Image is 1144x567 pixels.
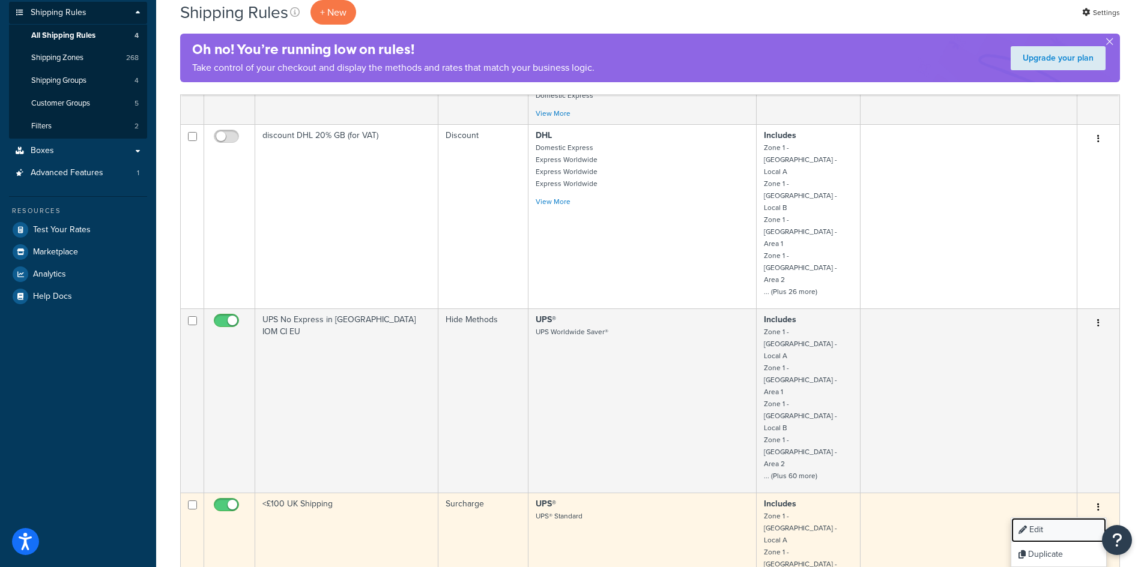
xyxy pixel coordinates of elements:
[536,497,556,510] strong: UPS®
[9,92,147,115] li: Customer Groups
[33,269,66,280] span: Analytics
[31,146,54,156] span: Boxes
[9,162,147,184] li: Advanced Features
[9,115,147,137] a: Filters 2
[536,142,598,189] small: Domestic Express Express Worldwide Express Worldwide Express Worldwide
[192,59,595,76] p: Take control of your checkout and display the methods and rates that match your business logic.
[31,53,83,63] span: Shipping Zones
[31,8,86,18] span: Shipping Rules
[126,53,139,63] span: 268
[764,326,837,481] small: Zone 1 - [GEOGRAPHIC_DATA] - Local A Zone 1 - [GEOGRAPHIC_DATA] - Area 1 Zone 1 - [GEOGRAPHIC_DAT...
[9,140,147,162] a: Boxes
[9,206,147,216] div: Resources
[31,76,86,86] span: Shipping Groups
[135,98,139,109] span: 5
[9,162,147,184] a: Advanced Features 1
[31,98,90,109] span: Customer Groups
[1011,46,1106,70] a: Upgrade your plan
[1102,525,1132,555] button: Open Resource Center
[9,25,147,47] li: All Shipping Rules
[33,292,72,302] span: Help Docs
[255,124,438,308] td: discount DHL 20% GB (for VAT)
[135,121,139,131] span: 2
[536,313,556,326] strong: UPS®
[33,247,78,257] span: Marketplace
[255,308,438,493] td: UPS No Express in [GEOGRAPHIC_DATA] IOM CI EU
[1082,4,1120,21] a: Settings
[9,47,147,69] li: Shipping Zones
[764,497,796,510] strong: Includes
[137,168,139,178] span: 1
[536,90,593,101] small: Domestic Express
[764,142,837,297] small: Zone 1 - [GEOGRAPHIC_DATA] - Local A Zone 1 - [GEOGRAPHIC_DATA] - Local B Zone 1 - [GEOGRAPHIC_DA...
[536,196,570,207] a: View More
[764,313,796,326] strong: Includes
[9,70,147,92] a: Shipping Groups 4
[135,76,139,86] span: 4
[9,241,147,263] a: Marketplace
[9,92,147,115] a: Customer Groups 5
[536,108,570,119] a: View More
[31,121,52,131] span: Filters
[9,70,147,92] li: Shipping Groups
[536,326,608,337] small: UPS Worldwide Saver®
[9,2,147,139] li: Shipping Rules
[9,115,147,137] li: Filters
[9,47,147,69] a: Shipping Zones 268
[180,1,288,24] h1: Shipping Rules
[1011,518,1106,542] a: Edit
[9,263,147,285] a: Analytics
[764,129,796,142] strong: Includes
[9,219,147,241] a: Test Your Rates
[192,40,595,59] h4: Oh no! You’re running low on rules!
[135,31,139,41] span: 4
[33,225,91,235] span: Test Your Rates
[438,124,528,308] td: Discount
[438,308,528,493] td: Hide Methods
[31,31,95,41] span: All Shipping Rules
[9,286,147,307] a: Help Docs
[536,129,552,142] strong: DHL
[31,168,103,178] span: Advanced Features
[9,25,147,47] a: All Shipping Rules 4
[1011,542,1106,567] a: Duplicate
[9,2,147,24] a: Shipping Rules
[536,511,583,521] small: UPS® Standard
